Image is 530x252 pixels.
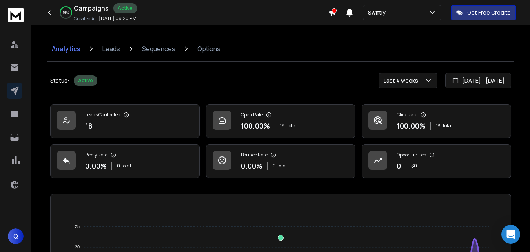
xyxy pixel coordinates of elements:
p: Analytics [52,44,80,53]
div: Active [74,75,97,86]
h1: Campaigns [74,4,109,13]
p: Get Free Credits [467,9,511,17]
span: Total [286,123,297,129]
p: Bounce Rate [241,152,268,158]
p: [DATE] 09:20 PM [99,15,137,22]
p: Sequences [142,44,175,53]
tspan: 20 [75,245,80,250]
p: Open Rate [241,112,263,118]
p: 0.00 % [85,160,107,171]
span: 18 [280,123,285,129]
p: 100.00 % [241,120,270,131]
a: Open Rate100.00%18Total [206,104,355,138]
img: logo [8,8,24,22]
a: Reply Rate0.00%0 Total [50,144,200,178]
div: Active [113,3,137,13]
p: Opportunities [397,152,426,158]
p: 0.00 % [241,160,262,171]
a: Leads [98,36,125,61]
div: Open Intercom Messenger [501,225,520,244]
p: Leads [102,44,120,53]
a: Options [193,36,225,61]
span: 18 [436,123,441,129]
a: Leads Contacted18 [50,104,200,138]
span: Total [442,123,452,129]
tspan: 25 [75,224,80,229]
p: Options [197,44,220,53]
a: Bounce Rate0.00%0 Total [206,144,355,178]
p: Leads Contacted [85,112,120,118]
p: Click Rate [397,112,417,118]
p: 0 Total [273,163,287,169]
p: Swiftly [368,9,389,17]
p: Status: [50,77,69,85]
p: 0 Total [117,163,131,169]
button: Q [8,228,24,244]
a: Analytics [47,36,85,61]
p: Last 4 weeks [384,77,421,85]
p: 58 % [63,10,69,15]
p: $ 0 [411,163,417,169]
a: Sequences [137,36,180,61]
p: 18 [85,120,93,131]
p: 0 [397,160,401,171]
a: Opportunities0$0 [362,144,511,178]
p: Created At: [74,16,97,22]
button: Get Free Credits [451,5,516,20]
button: [DATE] - [DATE] [445,73,511,88]
p: 100.00 % [397,120,426,131]
a: Click Rate100.00%18Total [362,104,511,138]
p: Reply Rate [85,152,107,158]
